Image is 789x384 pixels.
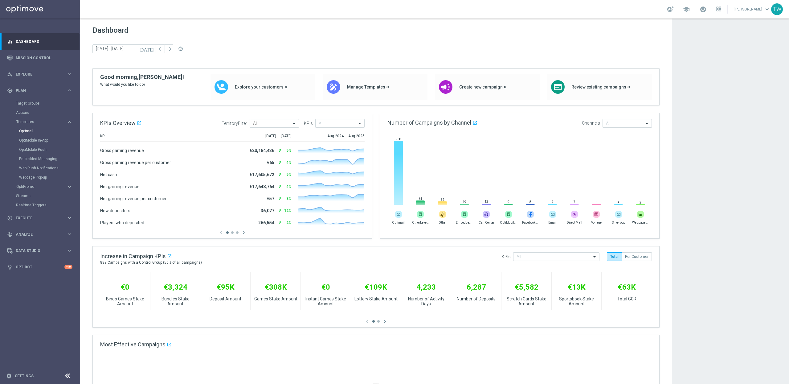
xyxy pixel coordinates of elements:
[16,203,64,208] a: Realtime Triggers
[7,264,13,270] i: lightbulb
[16,182,80,191] div: OptiPromo
[7,56,73,60] button: Mission Control
[7,72,67,77] div: Explore
[7,33,72,50] div: Dashboard
[16,193,64,198] a: Streams
[7,232,73,237] button: track_changes Analyze keyboard_arrow_right
[7,248,67,254] div: Data Studio
[16,117,80,182] div: Templates
[7,39,13,44] i: equalizer
[7,72,13,77] i: person_search
[67,215,72,221] i: keyboard_arrow_right
[7,232,13,237] i: track_changes
[16,233,67,236] span: Analyze
[19,145,80,154] div: OptiMobile Push
[19,129,64,134] a: Optimail
[67,231,72,237] i: keyboard_arrow_right
[16,184,73,189] button: OptiPromo keyboard_arrow_right
[7,248,73,253] button: Data Studio keyboard_arrow_right
[7,88,73,93] button: gps_fixed Plan keyboard_arrow_right
[16,101,64,106] a: Target Groups
[67,248,72,254] i: keyboard_arrow_right
[19,175,64,180] a: Webpage Pop-up
[16,185,67,188] div: OptiPromo
[764,6,771,13] span: keyboard_arrow_down
[19,126,80,136] div: Optimail
[64,265,72,269] div: +10
[19,166,64,171] a: Web Push Notifications
[16,249,67,253] span: Data Studio
[7,259,72,275] div: Optibot
[16,191,80,200] div: Streams
[19,156,64,161] a: Embedded Messaging
[67,119,72,125] i: keyboard_arrow_right
[734,5,771,14] a: [PERSON_NAME]keyboard_arrow_down
[67,71,72,77] i: keyboard_arrow_right
[16,33,72,50] a: Dashboard
[16,89,67,93] span: Plan
[19,136,80,145] div: OptiMobile In-App
[16,120,67,124] div: Templates
[16,259,64,275] a: Optibot
[19,163,80,173] div: Web Push Notifications
[16,120,60,124] span: Templates
[7,265,73,270] button: lightbulb Optibot +10
[16,185,60,188] span: OptiPromo
[16,110,64,115] a: Actions
[16,99,80,108] div: Target Groups
[16,108,80,117] div: Actions
[6,373,12,379] i: settings
[7,88,67,93] div: Plan
[19,147,64,152] a: OptiMobile Push
[7,72,73,77] button: person_search Explore keyboard_arrow_right
[16,216,67,220] span: Execute
[19,173,80,182] div: Webpage Pop-up
[19,138,64,143] a: OptiMobile In-App
[7,215,13,221] i: play_circle_outline
[15,374,34,378] a: Settings
[16,72,67,76] span: Explore
[16,119,73,124] button: Templates keyboard_arrow_right
[7,88,13,93] i: gps_fixed
[7,232,67,237] div: Analyze
[771,3,783,15] div: TW
[19,154,80,163] div: Embedded Messaging
[7,50,72,66] div: Mission Control
[7,39,73,44] button: equalizer Dashboard
[16,50,72,66] a: Mission Control
[16,200,80,210] div: Realtime Triggers
[7,216,73,221] button: play_circle_outline Execute keyboard_arrow_right
[7,215,67,221] div: Execute
[67,88,72,93] i: keyboard_arrow_right
[683,6,690,13] span: school
[67,184,72,190] i: keyboard_arrow_right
